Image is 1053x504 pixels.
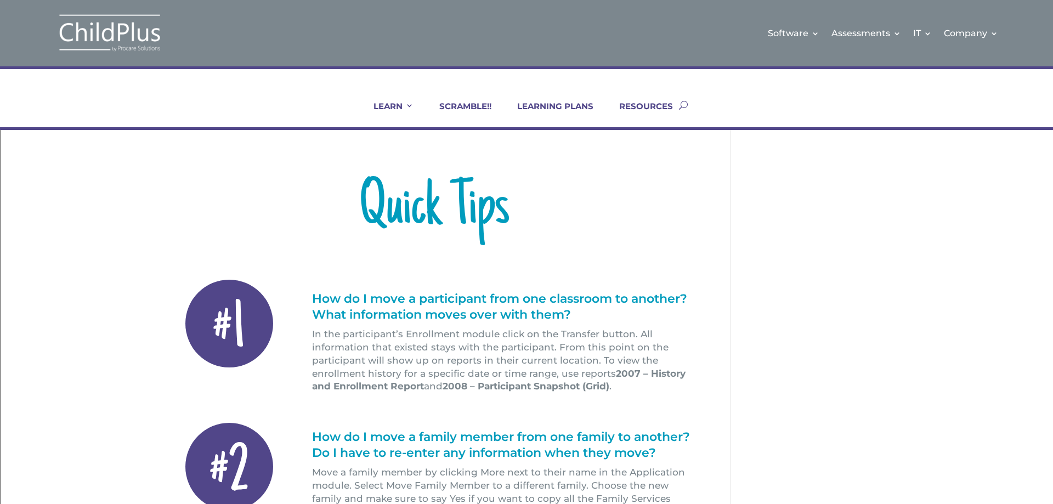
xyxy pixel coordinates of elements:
a: LEARNING PLANS [503,101,593,127]
a: Software [768,11,819,55]
strong: 2007 – History and Enrollment Report [312,368,686,392]
h1: How do I move a participant from one classroom to another? What information moves over with them? [312,291,693,328]
a: LEARN [360,101,414,127]
h1: Quick Tips [175,177,692,248]
a: SCRAMBLE!! [426,101,491,127]
a: Company [944,11,998,55]
a: RESOURCES [605,101,673,127]
h1: How do I move a family member from one family to another? Do I have to re-enter any information w... [312,429,693,466]
a: IT [913,11,932,55]
a: Assessments [831,11,901,55]
div: #1 [185,280,273,367]
p: In the participant’s Enrollment module click on the Transfer button. All information that existed... [312,328,693,393]
strong: 2008 – Participant Snapshot (Grid) [443,381,609,392]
